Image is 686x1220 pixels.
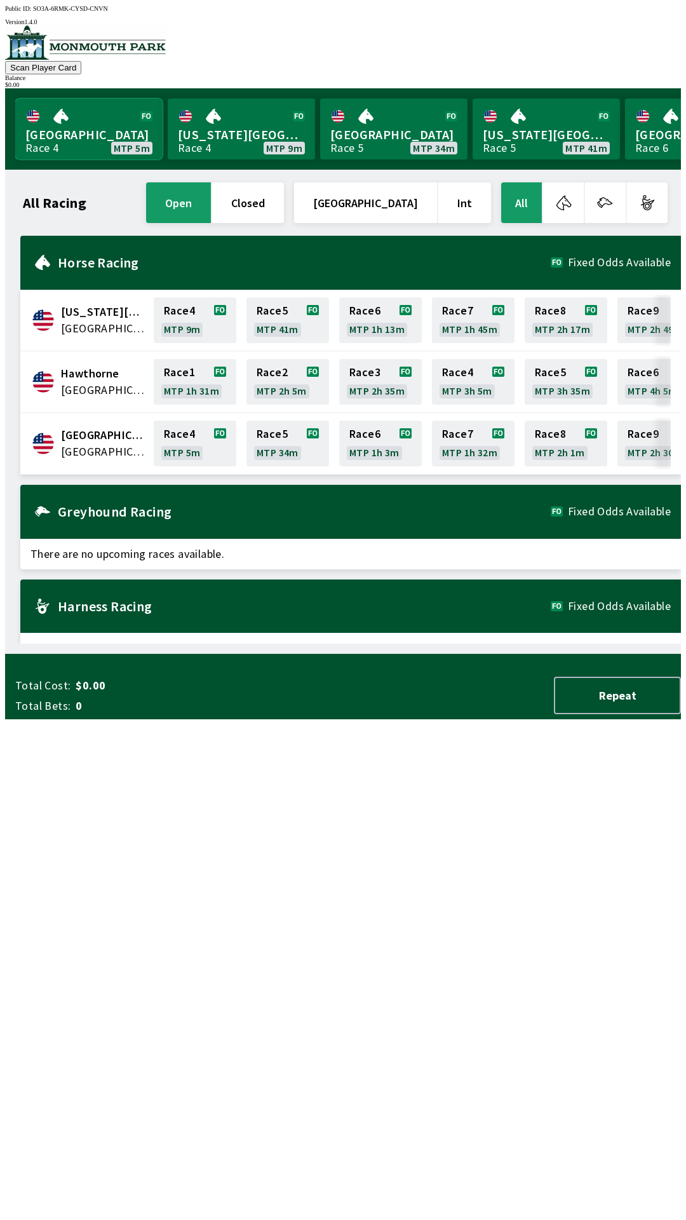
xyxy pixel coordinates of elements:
[61,320,146,337] span: United States
[5,81,681,88] div: $ 0.00
[320,98,467,159] a: [GEOGRAPHIC_DATA]Race 5MTP 34m
[349,386,405,396] span: MTP 2h 35m
[349,306,380,316] span: Race 6
[257,429,288,439] span: Race 5
[212,182,284,223] button: closed
[330,143,363,153] div: Race 5
[339,421,422,466] a: Race6MTP 1h 3m
[535,386,590,396] span: MTP 3h 35m
[535,306,566,316] span: Race 8
[178,126,305,143] span: [US_STATE][GEOGRAPHIC_DATA]
[58,257,551,268] h2: Horse Racing
[628,447,683,457] span: MTP 2h 30m
[568,601,671,611] span: Fixed Odds Available
[76,698,276,714] span: 0
[58,506,551,517] h2: Greyhound Racing
[525,297,607,343] a: Race8MTP 2h 17m
[432,297,514,343] a: Race7MTP 1h 45m
[164,306,195,316] span: Race 4
[15,698,71,714] span: Total Bets:
[565,688,669,703] span: Repeat
[5,74,681,81] div: Balance
[442,386,492,396] span: MTP 3h 5m
[20,633,681,663] span: There are no upcoming races available.
[246,297,329,343] a: Race5MTP 41m
[5,18,681,25] div: Version 1.4.0
[15,678,71,693] span: Total Cost:
[61,444,146,460] span: United States
[349,429,380,439] span: Race 6
[257,367,288,377] span: Race 2
[5,25,166,60] img: venue logo
[432,421,514,466] a: Race7MTP 1h 32m
[442,447,497,457] span: MTP 1h 32m
[154,359,236,405] a: Race1MTP 1h 31m
[501,182,542,223] button: All
[164,447,200,457] span: MTP 5m
[442,324,497,334] span: MTP 1h 45m
[568,506,671,517] span: Fixed Odds Available
[628,324,683,334] span: MTP 2h 49m
[164,367,195,377] span: Race 1
[628,429,659,439] span: Race 9
[339,359,422,405] a: Race3MTP 2h 35m
[61,365,146,382] span: Hawthorne
[154,297,236,343] a: Race4MTP 9m
[5,61,81,74] button: Scan Player Card
[164,429,195,439] span: Race 4
[257,447,299,457] span: MTP 34m
[525,421,607,466] a: Race8MTP 2h 1m
[61,427,146,444] span: Monmouth Park
[266,143,302,153] span: MTP 9m
[20,539,681,569] span: There are no upcoming races available.
[628,306,659,316] span: Race 9
[164,324,200,334] span: MTP 9m
[628,386,678,396] span: MTP 4h 5m
[246,421,329,466] a: Race5MTP 34m
[339,297,422,343] a: Race6MTP 1h 13m
[146,182,211,223] button: open
[178,143,211,153] div: Race 4
[168,98,315,159] a: [US_STATE][GEOGRAPHIC_DATA]Race 4MTP 9m
[525,359,607,405] a: Race5MTP 3h 35m
[438,182,491,223] button: Int
[628,367,659,377] span: Race 6
[294,182,437,223] button: [GEOGRAPHIC_DATA]
[33,5,108,12] span: SO3A-6RMK-CYSD-CNVN
[535,447,585,457] span: MTP 2h 1m
[473,98,620,159] a: [US_STATE][GEOGRAPHIC_DATA]Race 5MTP 41m
[535,324,590,334] span: MTP 2h 17m
[257,324,299,334] span: MTP 41m
[154,421,236,466] a: Race4MTP 5m
[554,677,681,714] button: Repeat
[442,367,473,377] span: Race 4
[349,367,380,377] span: Race 3
[61,304,146,320] span: Delaware Park
[61,382,146,398] span: United States
[635,143,668,153] div: Race 6
[246,359,329,405] a: Race2MTP 2h 5m
[257,306,288,316] span: Race 5
[565,143,607,153] span: MTP 41m
[568,257,671,268] span: Fixed Odds Available
[5,5,681,12] div: Public ID:
[15,98,163,159] a: [GEOGRAPHIC_DATA]Race 4MTP 5m
[432,359,514,405] a: Race4MTP 3h 5m
[349,324,405,334] span: MTP 1h 13m
[349,447,400,457] span: MTP 1h 3m
[535,367,566,377] span: Race 5
[413,143,455,153] span: MTP 34m
[483,143,516,153] div: Race 5
[442,306,473,316] span: Race 7
[58,601,551,611] h2: Harness Racing
[23,198,86,208] h1: All Racing
[483,126,610,143] span: [US_STATE][GEOGRAPHIC_DATA]
[76,678,276,693] span: $0.00
[535,429,566,439] span: Race 8
[257,386,307,396] span: MTP 2h 5m
[442,429,473,439] span: Race 7
[330,126,457,143] span: [GEOGRAPHIC_DATA]
[164,386,219,396] span: MTP 1h 31m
